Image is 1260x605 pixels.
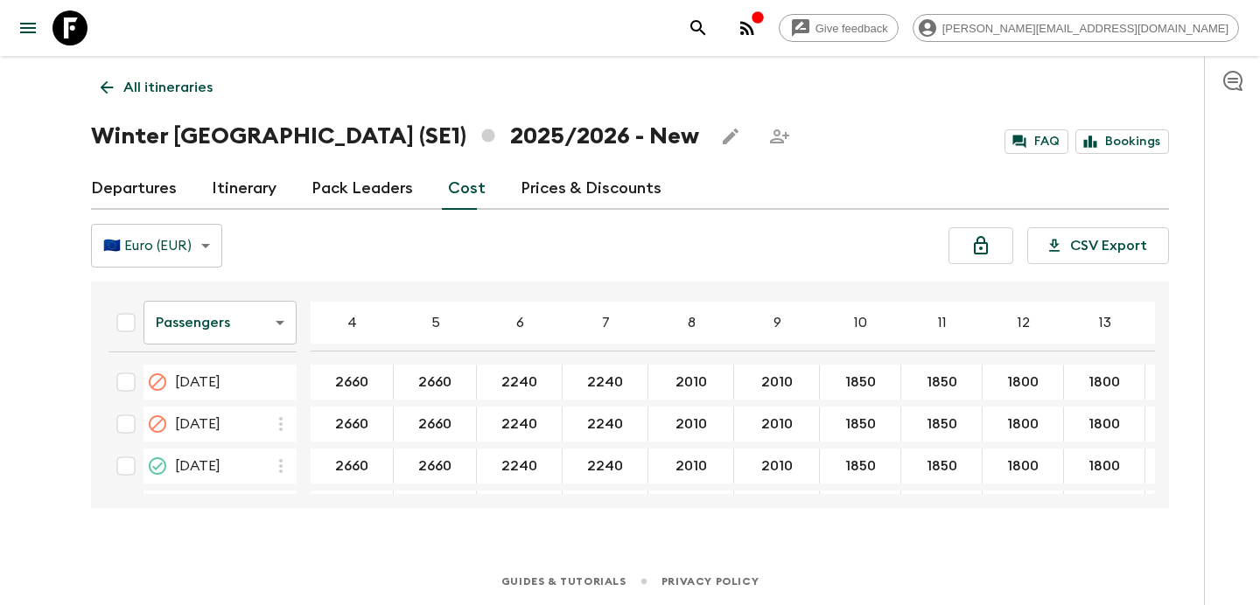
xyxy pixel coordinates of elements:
[734,449,820,483] div: 18 Dec 2025; 9
[1067,365,1141,400] button: 1800
[948,227,1013,264] button: Unlock costs
[983,407,1064,442] div: 11 Dec 2025; 12
[147,372,168,393] svg: Cancelled
[1064,449,1145,483] div: 18 Dec 2025; 13
[108,305,143,340] div: Select all
[734,490,820,525] div: 27 Dec 2025; 9
[820,490,901,525] div: 27 Dec 2025; 10
[824,365,897,400] button: 1850
[1064,365,1145,400] div: 04 Dec 2025; 13
[175,455,220,476] span: [DATE]
[566,407,644,442] button: 2240
[933,22,1238,35] span: [PERSON_NAME][EMAIL_ADDRESS][DOMAIN_NAME]
[477,490,563,525] div: 27 Dec 2025; 6
[652,490,730,525] button: 2040
[521,168,661,210] a: Prices & Discounts
[397,490,472,525] button: 2690
[906,449,978,483] button: 1850
[648,449,734,483] div: 18 Dec 2025; 8
[1068,490,1141,525] button: 1830
[661,572,759,591] a: Privacy Policy
[314,449,389,483] button: 2660
[986,407,1060,442] button: 1800
[738,490,815,525] button: 2040
[477,407,563,442] div: 11 Dec 2025; 6
[1149,365,1221,400] button: 1745
[734,365,820,400] div: 04 Dec 2025; 9
[820,407,901,442] div: 11 Dec 2025; 10
[938,312,947,333] p: 11
[516,312,524,333] p: 6
[212,168,276,210] a: Itinerary
[91,168,177,210] a: Departures
[901,365,983,400] div: 04 Dec 2025; 11
[311,168,413,210] a: Pack Leaders
[648,365,734,400] div: 04 Dec 2025; 8
[913,14,1239,42] div: [PERSON_NAME][EMAIL_ADDRESS][DOMAIN_NAME]
[906,365,978,400] button: 1850
[480,449,558,483] button: 2240
[477,449,563,483] div: 18 Dec 2025; 6
[1064,490,1145,525] div: 27 Dec 2025; 13
[740,407,814,442] button: 2010
[397,365,472,400] button: 2660
[91,221,222,270] div: 🇪🇺 Euro (EUR)
[762,119,797,154] span: Share this itinerary
[147,455,168,476] svg: On Sale
[1145,490,1226,525] div: 27 Dec 2025; 14
[820,365,901,400] div: 04 Dec 2025; 10
[397,407,472,442] button: 2660
[394,407,477,442] div: 11 Dec 2025; 5
[1018,312,1030,333] p: 12
[394,449,477,483] div: 18 Dec 2025; 5
[1067,449,1141,483] button: 1800
[1027,227,1169,264] button: CSV Export
[854,312,867,333] p: 10
[175,414,220,435] span: [DATE]
[681,10,716,45] button: search adventures
[1145,449,1226,483] div: 18 Dec 2025; 14
[311,407,394,442] div: 11 Dec 2025; 4
[779,14,899,42] a: Give feedback
[394,365,477,400] div: 04 Dec 2025; 5
[143,298,297,347] div: Passengers
[314,365,389,400] button: 2660
[824,407,897,442] button: 1850
[563,365,648,400] div: 04 Dec 2025; 7
[713,119,748,154] button: Edit this itinerary
[824,449,897,483] button: 1850
[740,449,814,483] button: 2010
[563,490,648,525] div: 27 Dec 2025; 7
[901,490,983,525] div: 27 Dec 2025; 11
[654,365,728,400] button: 2010
[983,365,1064,400] div: 04 Dec 2025; 12
[1149,407,1221,442] button: 1745
[983,449,1064,483] div: 18 Dec 2025; 12
[314,490,389,525] button: 2690
[175,372,220,393] span: [DATE]
[987,490,1060,525] button: 1830
[563,407,648,442] div: 11 Dec 2025; 7
[431,312,440,333] p: 5
[773,312,781,333] p: 9
[820,449,901,483] div: 18 Dec 2025; 10
[906,490,978,525] button: 1850
[311,449,394,483] div: 18 Dec 2025; 4
[480,365,558,400] button: 2240
[906,407,978,442] button: 1850
[654,407,728,442] button: 2010
[563,449,648,483] div: 18 Dec 2025; 7
[648,407,734,442] div: 11 Dec 2025; 8
[311,365,394,400] div: 04 Dec 2025; 4
[1067,407,1141,442] button: 1800
[1099,312,1111,333] p: 13
[566,365,644,400] button: 2240
[901,407,983,442] div: 11 Dec 2025; 11
[147,414,168,435] svg: Cancelled
[654,449,728,483] button: 2010
[901,449,983,483] div: 18 Dec 2025; 11
[1145,407,1226,442] div: 11 Dec 2025; 14
[567,490,644,525] button: 2270
[10,10,45,45] button: menu
[740,365,814,400] button: 2010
